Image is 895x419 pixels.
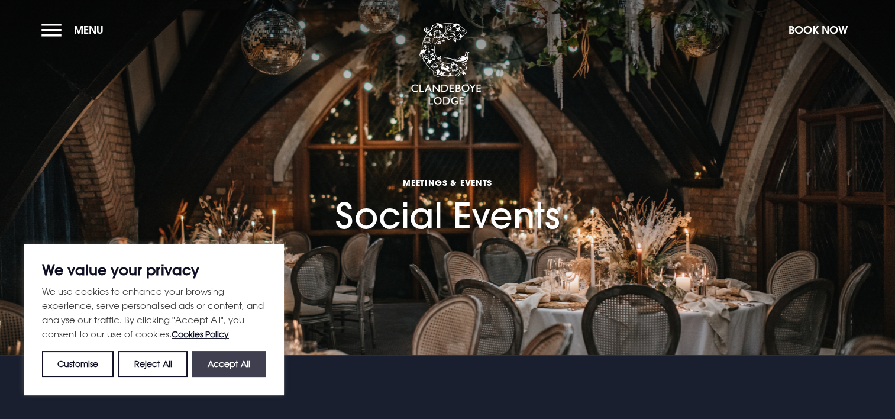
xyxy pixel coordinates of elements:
div: We value your privacy [24,244,284,395]
span: Meetings & Events [335,177,560,188]
p: We value your privacy [42,263,266,277]
button: Book Now [783,17,854,43]
img: Clandeboye Lodge [411,23,482,106]
h1: Social Events [335,124,560,236]
button: Customise [42,351,114,377]
button: Reject All [118,351,187,377]
button: Accept All [192,351,266,377]
a: Cookies Policy [172,329,229,339]
p: We use cookies to enhance your browsing experience, serve personalised ads or content, and analys... [42,284,266,341]
button: Menu [41,17,109,43]
span: Menu [74,23,104,37]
